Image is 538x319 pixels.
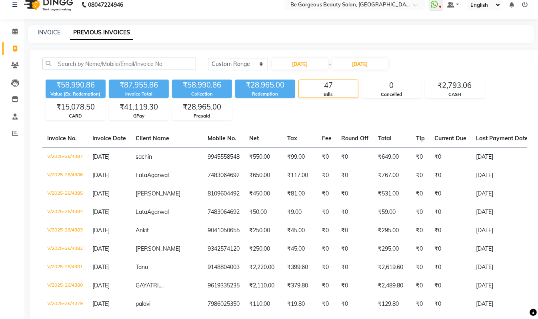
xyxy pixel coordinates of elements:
td: ₹450.00 [244,185,282,203]
td: ₹0 [317,277,336,295]
span: [DATE] [92,153,110,160]
td: ₹0 [336,166,373,185]
span: Fee [322,135,332,142]
span: Ankit [136,227,149,234]
td: V/2025-26/4379 [42,295,88,313]
td: ₹0 [430,295,471,313]
div: Redemption [235,91,295,98]
div: ₹87,955.86 [109,80,169,91]
td: ₹0 [336,295,373,313]
td: ₹531.00 [373,185,411,203]
div: ₹28,965.00 [235,80,295,91]
td: ₹550.00 [244,148,282,166]
span: [DATE] [92,190,110,197]
td: ₹110.00 [244,295,282,313]
td: ₹0 [336,240,373,258]
td: [DATE] [471,185,533,203]
div: ₹28,965.00 [172,102,232,113]
td: ₹2,220.00 [244,258,282,277]
td: ₹295.00 [373,240,411,258]
span: sachin [136,153,152,160]
td: 7483064692 [203,203,244,221]
td: ₹2,489.80 [373,277,411,295]
span: Client Name [136,135,169,142]
td: ₹650.00 [244,166,282,185]
td: ₹0 [411,185,430,203]
td: ₹0 [317,148,336,166]
td: ₹50.00 [244,203,282,221]
td: 7986025350 [203,295,244,313]
td: V/2025-26/4380 [42,277,88,295]
td: ₹0 [430,277,471,295]
span: Agarwal [147,208,169,215]
span: Total [378,135,392,142]
td: ₹0 [317,258,336,277]
td: 9148804003 [203,258,244,277]
span: Lata [136,208,147,215]
td: [DATE] [471,148,533,166]
td: 9041050655 [203,221,244,240]
div: Prepaid [172,113,232,120]
td: ₹129.80 [373,295,411,313]
td: ₹2,110.00 [244,277,282,295]
td: ₹0 [317,185,336,203]
div: ₹41,119.30 [109,102,168,113]
span: [DATE] [92,245,110,252]
td: ₹250.00 [244,240,282,258]
td: ₹0 [336,185,373,203]
span: Tip [416,135,425,142]
td: ₹9.00 [282,203,317,221]
td: ₹0 [411,203,430,221]
td: V/2025-26/4387 [42,148,88,166]
td: ₹0 [317,203,336,221]
span: Lata [136,171,147,179]
td: ₹0 [411,258,430,277]
span: Net [249,135,259,142]
span: Round Off [341,135,368,142]
td: [DATE] [471,240,533,258]
div: GPay [109,113,168,120]
td: ₹0 [430,221,471,240]
td: ₹99.00 [282,148,317,166]
td: ₹0 [336,203,373,221]
div: ₹58,990.86 [46,80,106,91]
span: [DATE] [92,227,110,234]
td: ₹0 [317,295,336,313]
td: ₹0 [317,240,336,258]
span: [PERSON_NAME] [136,190,180,197]
td: [DATE] [471,166,533,185]
span: Last Payment Date [476,135,528,142]
td: ₹399.60 [282,258,317,277]
a: INVOICE [38,29,60,36]
span: Tanu [136,263,148,271]
div: Collection [172,91,232,98]
td: 8109604492 [203,185,244,203]
td: ₹19.80 [282,295,317,313]
input: Start Date [272,58,328,70]
span: .... [159,282,164,289]
td: 7483064692 [203,166,244,185]
td: ₹0 [411,240,430,258]
td: [DATE] [471,203,533,221]
td: V/2025-26/4386 [42,166,88,185]
span: palavi [136,300,150,307]
td: ₹0 [430,148,471,166]
td: [DATE] [471,277,533,295]
td: ₹0 [430,203,471,221]
input: Search by Name/Mobile/Email/Invoice No [42,58,196,70]
td: ₹0 [336,277,373,295]
td: ₹295.00 [373,221,411,240]
td: ₹2,619.60 [373,258,411,277]
td: ₹767.00 [373,166,411,185]
td: ₹379.80 [282,277,317,295]
span: Invoice No. [47,135,77,142]
td: V/2025-26/4382 [42,240,88,258]
td: ₹0 [411,295,430,313]
div: 0 [362,80,421,91]
td: ₹0 [336,221,373,240]
span: Mobile No. [208,135,236,142]
td: ₹0 [336,258,373,277]
td: ₹81.00 [282,185,317,203]
span: [DATE] [92,282,110,289]
td: V/2025-26/4381 [42,258,88,277]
